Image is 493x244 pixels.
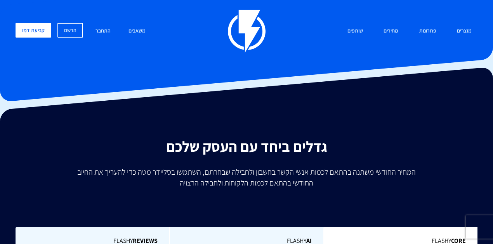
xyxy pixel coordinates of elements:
[451,23,477,40] a: מוצרים
[413,23,442,40] a: פתרונות
[72,167,421,188] p: המחיר החודשי משתנה בהתאם לכמות אנשי הקשר בחשבון ולחבילה שבחרתם, השתמשו בסליידר מטה כדי להעריך את ...
[90,23,116,40] a: התחבר
[342,23,369,40] a: שותפים
[16,23,51,38] a: קביעת דמו
[57,23,83,38] a: הרשם
[123,23,151,40] a: משאבים
[378,23,404,40] a: מחירים
[6,139,487,155] h2: גדלים ביחד עם העסק שלכם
